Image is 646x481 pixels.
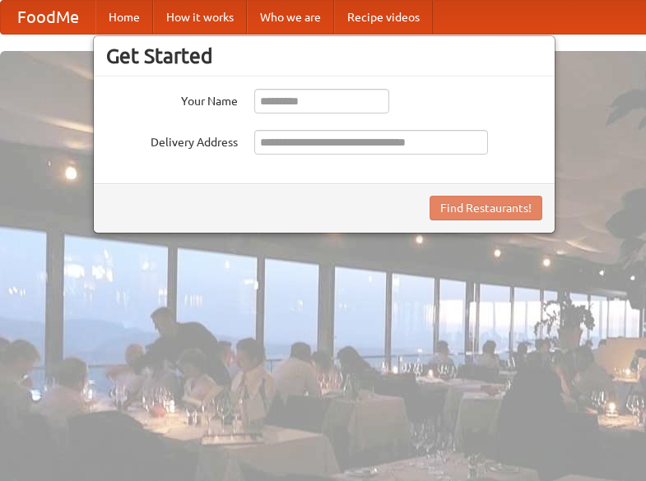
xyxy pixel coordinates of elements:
[95,1,153,34] a: Home
[106,89,238,109] label: Your Name
[334,1,433,34] a: Recipe videos
[430,196,542,220] button: Find Restaurants!
[153,1,247,34] a: How it works
[106,130,238,150] label: Delivery Address
[247,1,334,34] a: Who we are
[106,44,542,68] h3: Get Started
[1,1,95,34] a: FoodMe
